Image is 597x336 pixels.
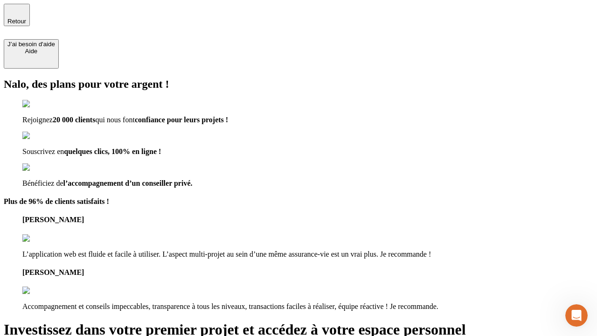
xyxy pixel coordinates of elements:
img: reviews stars [22,234,69,243]
img: checkmark [22,132,62,140]
img: reviews stars [22,287,69,295]
span: confiance pour leurs projets ! [135,116,228,124]
img: checkmark [22,100,62,108]
span: Bénéficiez de [22,179,63,187]
iframe: Intercom live chat [565,304,588,327]
span: qui nous font [95,116,134,124]
span: l’accompagnement d’un conseiller privé. [63,179,193,187]
span: Souscrivez en [22,147,64,155]
div: Aide [7,48,55,55]
div: J’ai besoin d'aide [7,41,55,48]
span: Rejoignez [22,116,53,124]
img: checkmark [22,163,62,172]
button: J’ai besoin d'aideAide [4,39,59,69]
p: L’application web est fluide et facile à utiliser. L’aspect multi-projet au sein d’une même assur... [22,250,593,259]
h4: [PERSON_NAME] [22,216,593,224]
p: Accompagnement et conseils impeccables, transparence à tous les niveaux, transactions faciles à r... [22,302,593,311]
span: 20 000 clients [53,116,96,124]
h4: [PERSON_NAME] [22,268,593,277]
h4: Plus de 96% de clients satisfaits ! [4,197,593,206]
button: Retour [4,4,30,26]
h2: Nalo, des plans pour votre argent ! [4,78,593,91]
span: Retour [7,18,26,25]
span: quelques clics, 100% en ligne ! [64,147,161,155]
